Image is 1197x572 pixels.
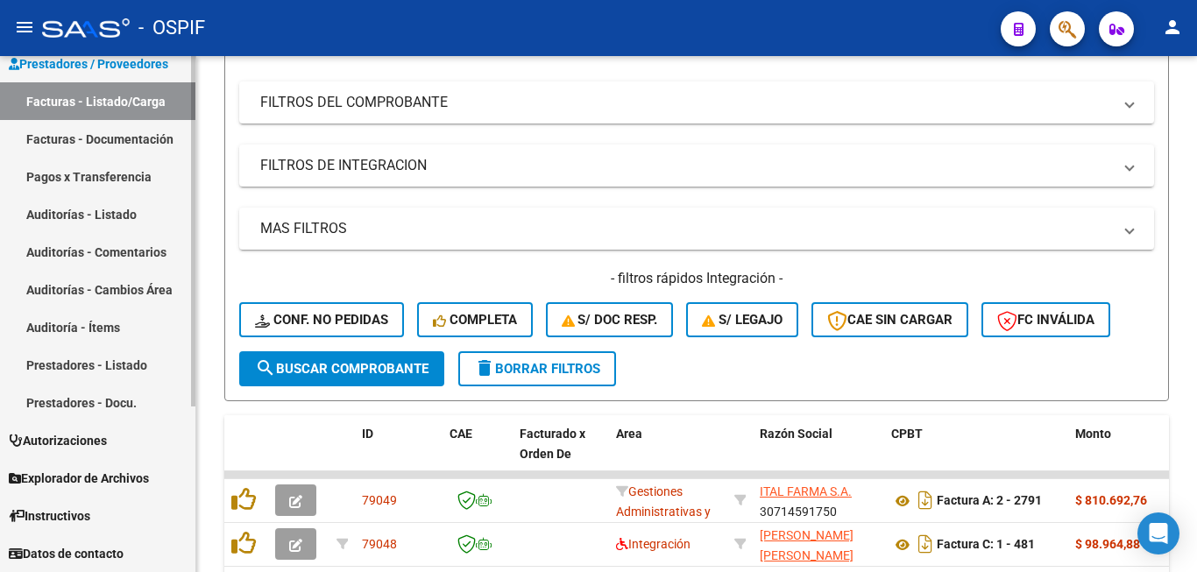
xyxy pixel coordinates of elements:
datatable-header-cell: Razón Social [753,415,884,492]
button: Conf. no pedidas [239,302,404,337]
span: ITAL FARMA S.A. [760,484,852,498]
span: Borrar Filtros [474,361,600,377]
span: Explorador de Archivos [9,469,149,488]
span: S/ legajo [702,312,783,328]
span: Gestiones Administrativas y Otros [616,484,711,539]
mat-expansion-panel-header: FILTROS DE INTEGRACION [239,145,1154,187]
mat-icon: person [1162,17,1183,38]
datatable-header-cell: Area [609,415,727,492]
mat-icon: menu [14,17,35,38]
datatable-header-cell: ID [355,415,443,492]
button: S/ legajo [686,302,798,337]
mat-expansion-panel-header: FILTROS DEL COMPROBANTE [239,81,1154,124]
span: 79049 [362,493,397,507]
span: Datos de contacto [9,544,124,563]
h4: - filtros rápidos Integración - [239,269,1154,288]
mat-panel-title: FILTROS DE INTEGRACION [260,156,1112,175]
span: Razón Social [760,427,832,441]
mat-icon: search [255,357,276,378]
datatable-header-cell: Facturado x Orden De [513,415,609,492]
button: S/ Doc Resp. [546,302,674,337]
strong: Factura C: 1 - 481 [937,538,1035,552]
span: Buscar Comprobante [255,361,429,377]
mat-icon: delete [474,357,495,378]
datatable-header-cell: CAE [443,415,513,492]
span: CAE [450,427,472,441]
button: Completa [417,302,533,337]
button: FC Inválida [981,302,1110,337]
div: 30714591750 [760,482,877,519]
span: - OSPIF [138,9,205,47]
span: Autorizaciones [9,431,107,450]
span: Instructivos [9,506,90,526]
i: Descargar documento [914,486,937,514]
button: CAE SIN CARGAR [811,302,968,337]
button: Borrar Filtros [458,351,616,386]
strong: $ 98.964,88 [1075,537,1140,551]
mat-panel-title: MAS FILTROS [260,219,1112,238]
span: [PERSON_NAME] [PERSON_NAME] [760,528,853,562]
span: FC Inválida [997,312,1094,328]
mat-panel-title: FILTROS DEL COMPROBANTE [260,93,1112,112]
span: CAE SIN CARGAR [827,312,953,328]
div: Open Intercom Messenger [1137,512,1179,554]
i: Descargar documento [914,530,937,558]
strong: $ 810.692,76 [1075,493,1147,507]
button: Buscar Comprobante [239,351,444,386]
div: 27287023826 [760,526,877,562]
strong: Factura A: 2 - 2791 [937,494,1042,508]
span: 79048 [362,537,397,551]
span: CPBT [891,427,923,441]
span: Completa [433,312,517,328]
span: Monto [1075,427,1111,441]
mat-expansion-panel-header: MAS FILTROS [239,208,1154,250]
span: Integración [616,537,691,551]
span: Facturado x Orden De [520,427,585,461]
span: Area [616,427,642,441]
span: ID [362,427,373,441]
span: S/ Doc Resp. [562,312,658,328]
datatable-header-cell: Monto [1068,415,1173,492]
datatable-header-cell: CPBT [884,415,1068,492]
span: Prestadores / Proveedores [9,54,168,74]
span: Conf. no pedidas [255,312,388,328]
